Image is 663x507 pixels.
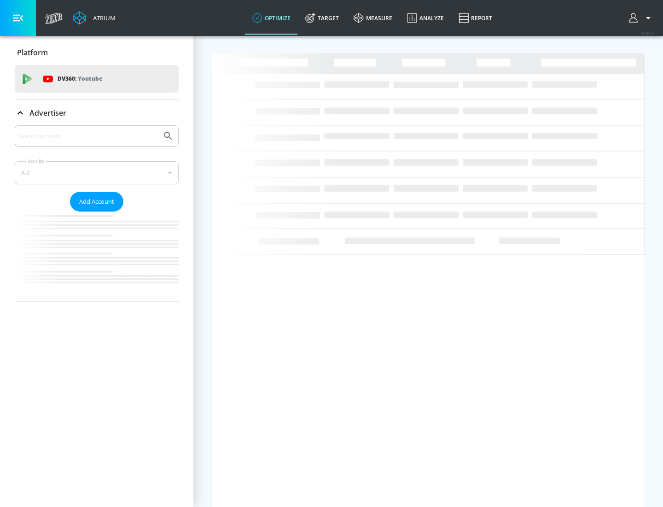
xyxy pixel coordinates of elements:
div: A-Z [15,161,179,184]
a: Target [298,1,346,35]
p: Platform [17,47,48,58]
a: measure [346,1,400,35]
label: Sort By [26,158,46,164]
a: Report [451,1,500,35]
button: Add Account [70,192,123,212]
div: DV360: Youtube [15,65,179,93]
div: Advertiser [15,125,179,301]
a: optimize [245,1,298,35]
a: Atrium [73,11,116,25]
div: Platform [15,40,179,65]
nav: list of Advertiser [15,212,179,301]
span: Add Account [79,196,114,207]
div: Atrium [89,14,116,22]
p: Youtube [78,74,102,83]
p: Advertiser [29,108,66,118]
span: v 4.25.4 [641,30,654,35]
input: Search by name [18,130,158,142]
p: DV360: [58,74,102,84]
div: Advertiser [15,100,179,126]
a: Analyze [400,1,451,35]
